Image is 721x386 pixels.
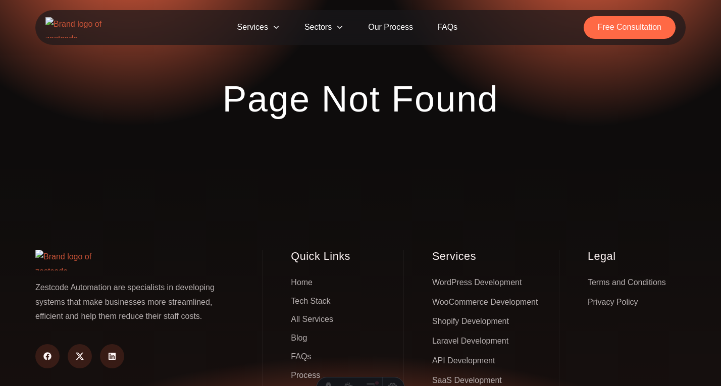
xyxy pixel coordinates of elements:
span: Sectors [292,16,356,39]
a: Laravel Development [432,334,508,349]
h3: Quick Links [291,250,375,263]
h3: Services [432,250,559,263]
a: linkedin [100,344,124,368]
h3: Legal [588,250,686,263]
span: Services [225,16,292,39]
a: FAQs [291,349,311,365]
a: API Development [432,353,495,369]
a: Home [291,275,313,291]
a: facebook [35,344,60,368]
a: Our Process [356,16,425,39]
h1: Page Not Found [222,77,498,121]
img: Brand logo of zestcode automation [35,250,101,270]
a: Free Consultation [584,16,676,39]
a: Shopify Development [432,314,509,329]
a: Privacy Policy [588,295,638,310]
a: WordPress Development [432,275,522,291]
img: Brand logo of zestcode automation [45,17,111,38]
a: Tech Stack [291,294,330,309]
a: WooCommerce Development [432,295,538,310]
a: Process [291,368,320,383]
a: Terms and Conditions [588,275,666,291]
a: All Services [291,312,333,327]
a: Blog [291,330,307,346]
a: FAQs [425,16,470,39]
p: Zestcode Automation are specialists in developing systems that make businesses more streamlined, ... [35,281,232,324]
a: twitter [68,344,92,368]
